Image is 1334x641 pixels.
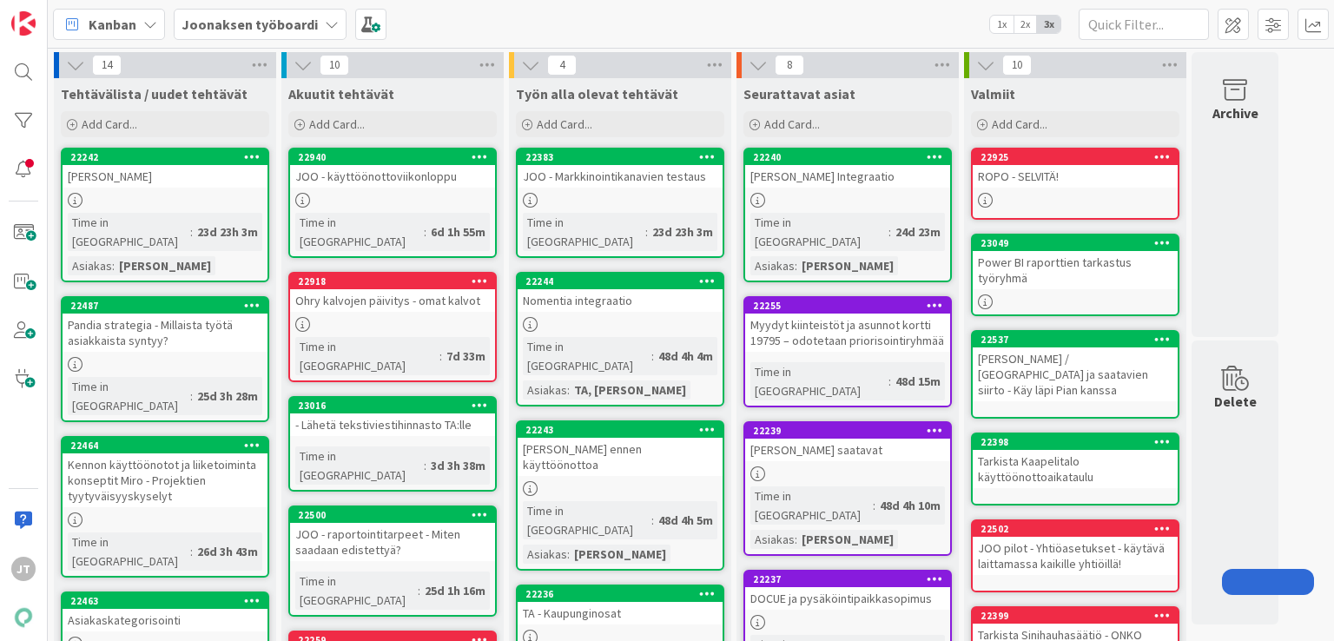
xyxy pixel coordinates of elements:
[547,55,577,76] span: 4
[523,213,645,251] div: Time in [GEOGRAPHIC_DATA]
[753,573,950,585] div: 22237
[745,572,950,610] div: 22237DOCUE ja pysäköintipaikkasopimus
[518,165,723,188] div: JOO - Markkinointikanavien testaus
[63,453,267,507] div: Kennon käyttöönotot ja liiketoiminta konseptit Miro - Projektien tyytyväisyyskyselyt
[290,149,495,165] div: 22940
[11,605,36,630] img: avatar
[745,439,950,461] div: [PERSON_NAME] saatavat
[193,542,262,561] div: 26d 3h 43m
[743,85,855,102] span: Seurattavat asiat
[290,165,495,188] div: JOO - käyttöönottoviikonloppu
[525,275,723,287] div: 22244
[70,595,267,607] div: 22463
[743,421,952,556] a: 22239[PERSON_NAME] saatavatTime in [GEOGRAPHIC_DATA]:48d 4h 10mAsiakas:[PERSON_NAME]
[570,545,670,564] div: [PERSON_NAME]
[992,116,1047,132] span: Add Card...
[745,149,950,165] div: 22240
[190,222,193,241] span: :
[745,423,950,439] div: 22239
[190,542,193,561] span: :
[63,438,267,507] div: 22464Kennon käyttöönotot ja liiketoiminta konseptit Miro - Projektien tyytyväisyyskyselyt
[290,523,495,561] div: JOO - raportointitarpeet - Miten saadaan edistettyä?
[63,298,267,314] div: 22487
[63,165,267,188] div: [PERSON_NAME]
[981,334,1178,346] div: 22537
[193,222,262,241] div: 23d 23h 3m
[888,222,891,241] span: :
[745,149,950,188] div: 22240[PERSON_NAME] Integraatio
[567,380,570,400] span: :
[89,14,136,35] span: Kanban
[70,151,267,163] div: 22242
[764,116,820,132] span: Add Card...
[750,213,888,251] div: Time in [GEOGRAPHIC_DATA]
[516,85,678,102] span: Työn alla olevat tehtävät
[290,398,495,436] div: 23016- Lähetä tekstiviestihinnasto TA:lle
[888,372,891,391] span: :
[654,511,717,530] div: 48d 4h 5m
[745,298,950,352] div: 22255Myydyt kiinteistöt ja asunnot kortti 19795 – odotetaan priorisointiryhmää
[518,274,723,289] div: 22244
[190,387,193,406] span: :
[750,486,873,525] div: Time in [GEOGRAPHIC_DATA]
[424,222,426,241] span: :
[654,347,717,366] div: 48d 4h 4m
[523,380,567,400] div: Asiakas
[973,149,1178,188] div: 22925ROPO - SELVITÄ!
[426,456,490,475] div: 3d 3h 38m
[295,337,439,375] div: Time in [GEOGRAPHIC_DATA]
[873,496,875,515] span: :
[68,377,190,415] div: Time in [GEOGRAPHIC_DATA]
[518,422,723,476] div: 22243[PERSON_NAME] ennen käyttöönottoa
[523,545,567,564] div: Asiakas
[61,436,269,578] a: 22464Kennon käyttöönotot ja liiketoiminta konseptit Miro - Projektien tyytyväisyyskyselytTime in ...
[971,148,1179,220] a: 22925ROPO - SELVITÄ!
[797,530,898,549] div: [PERSON_NAME]
[645,222,648,241] span: :
[516,420,724,571] a: 22243[PERSON_NAME] ennen käyttöönottoaTime in [GEOGRAPHIC_DATA]:48d 4h 5mAsiakas:[PERSON_NAME]
[288,85,394,102] span: Akuutit tehtävät
[775,55,804,76] span: 8
[63,149,267,165] div: 22242
[973,235,1178,251] div: 23049
[651,511,654,530] span: :
[516,272,724,406] a: 22244Nomentia integraatioTime in [GEOGRAPHIC_DATA]:48d 4h 4mAsiakas:TA, [PERSON_NAME]
[68,532,190,571] div: Time in [GEOGRAPHIC_DATA]
[745,165,950,188] div: [PERSON_NAME] Integraatio
[891,372,945,391] div: 48d 15m
[973,521,1178,575] div: 22502JOO pilot - Yhtiöasetukset - käytävä laittamassa kaikille yhtiöillä!
[797,256,898,275] div: [PERSON_NAME]
[92,55,122,76] span: 14
[651,347,654,366] span: :
[518,289,723,312] div: Nomentia integraatio
[288,396,497,492] a: 23016- Lähetä tekstiviestihinnasto TA:lleTime in [GEOGRAPHIC_DATA]:3d 3h 38m
[981,610,1178,622] div: 22399
[973,450,1178,488] div: Tarkista Kaapelitalo käyttöönottoaikataulu
[70,300,267,312] div: 22487
[63,438,267,453] div: 22464
[290,274,495,289] div: 22918
[70,439,267,452] div: 22464
[442,347,490,366] div: 7d 33m
[525,424,723,436] div: 22243
[981,151,1178,163] div: 22925
[518,438,723,476] div: [PERSON_NAME] ennen käyttöönottoa
[63,593,267,631] div: 22463Asiakaskategorisointi
[971,519,1179,592] a: 22502JOO pilot - Yhtiöasetukset - käytävä laittamassa kaikille yhtiöillä!
[320,55,349,76] span: 10
[973,347,1178,401] div: [PERSON_NAME] / [GEOGRAPHIC_DATA] ja saatavien siirto - Käy läpi Pian kanssa
[112,256,115,275] span: :
[795,256,797,275] span: :
[68,213,190,251] div: Time in [GEOGRAPHIC_DATA]
[973,332,1178,401] div: 22537[PERSON_NAME] / [GEOGRAPHIC_DATA] ja saatavien siirto - Käy läpi Pian kanssa
[971,85,1015,102] span: Valmiit
[795,530,797,549] span: :
[1014,16,1037,33] span: 2x
[288,148,497,258] a: 22940JOO - käyttöönottoviikonloppuTime in [GEOGRAPHIC_DATA]:6d 1h 55m
[1212,102,1258,123] div: Archive
[518,149,723,188] div: 22383JOO - Markkinointikanavien testaus
[523,501,651,539] div: Time in [GEOGRAPHIC_DATA]
[518,422,723,438] div: 22243
[290,149,495,188] div: 22940JOO - käyttöönottoviikonloppu
[518,602,723,624] div: TA - Kaupunginosat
